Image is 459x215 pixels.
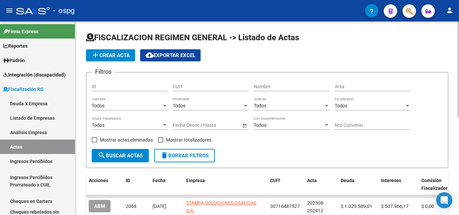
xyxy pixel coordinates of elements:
span: Deuda [341,178,354,183]
datatable-header-cell: Empresa [183,173,267,196]
span: 30716487527 [270,204,300,209]
input: End date [199,122,232,128]
button: Crear Acta [86,49,135,61]
mat-icon: person [446,6,454,14]
mat-icon: search [98,151,106,159]
span: $ 507.966,17 [381,204,409,209]
span: [DATE] [153,204,166,209]
span: Todos [335,103,347,108]
span: Empresa [186,178,205,183]
span: Intereses [381,178,401,183]
span: Mostrar totalizadores [166,136,211,144]
span: $ 0,00 [421,204,434,209]
h3: Filtros [92,67,115,76]
datatable-header-cell: Fecha [150,173,183,196]
mat-icon: menu [5,6,13,14]
span: Mostrar actas eliminadas [100,136,153,144]
span: Padrón [3,57,25,64]
span: Fecha [153,178,166,183]
datatable-header-cell: ID [123,173,150,196]
datatable-header-cell: Deuda [338,173,378,196]
span: 202308-202412 [307,200,325,213]
span: Acciones [89,178,108,183]
datatable-header-cell: CUIT [267,173,304,196]
datatable-header-cell: Acciones [86,173,123,196]
span: Exportar EXCEL [145,52,195,58]
span: Todos [254,122,266,128]
span: Comisión Fiscalizador [421,178,448,191]
span: Acta [307,178,317,183]
span: 2068 [126,204,136,209]
span: $ 1.029.589,01 [341,204,372,209]
button: ABM [89,200,111,212]
span: - ospg [53,3,75,18]
button: Borrar Filtros [154,149,215,162]
span: Integración (discapacidad) [3,71,66,78]
span: CUIT [270,178,281,183]
datatable-header-cell: Acta [304,173,338,196]
datatable-header-cell: Comisión Fiscalizador [419,173,459,196]
span: STAMPA SOLUCIONES GRAFICAS S.A. [186,200,256,213]
button: Exportar EXCEL [140,49,201,61]
mat-icon: cloud_download [145,51,154,59]
span: Borrar Filtros [160,153,209,159]
span: Todos [92,103,105,108]
span: ID [126,178,130,183]
mat-icon: delete [160,151,168,159]
span: ABM [94,203,105,209]
datatable-header-cell: Intereses [378,173,419,196]
span: Fiscalización RG [3,86,44,93]
span: Firma Express [3,28,38,35]
mat-icon: add [91,51,99,59]
button: Buscar Actas [92,149,149,162]
span: Todos [173,103,185,108]
span: FISCALIZACION REGIMEN GENERAL -> Listado de Actas [86,33,299,42]
button: Open calendar [241,122,248,129]
span: Reportes [3,42,28,50]
span: Todos [92,122,105,128]
div: Open Intercom Messenger [436,192,452,208]
span: Crear Acta [91,52,130,58]
span: Todos [254,103,266,108]
input: Start date [173,122,194,128]
span: Buscar Actas [98,153,143,159]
